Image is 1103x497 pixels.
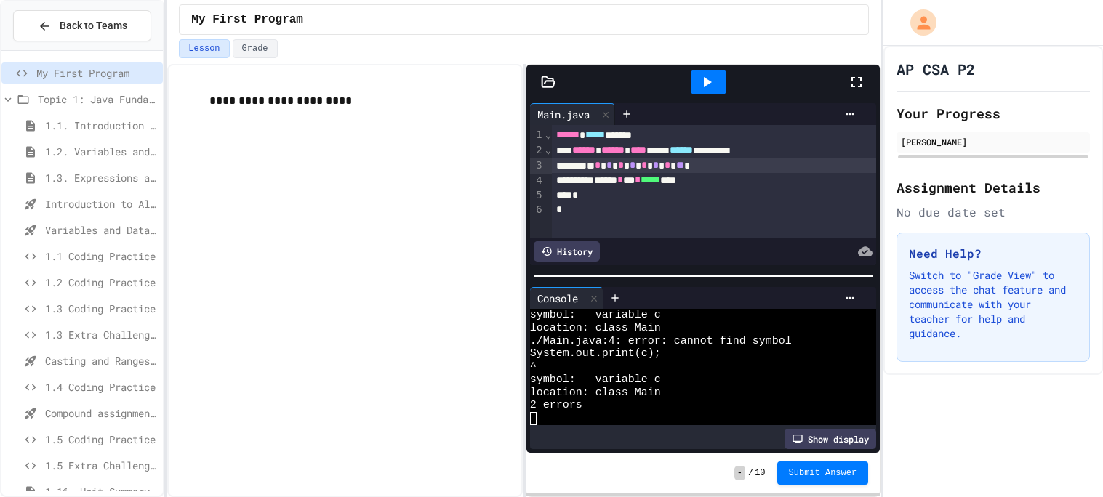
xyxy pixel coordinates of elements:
div: 4 [530,174,545,189]
div: Main.java [530,103,615,125]
div: No due date set [897,203,1090,221]
h1: AP CSA P2 [897,59,975,79]
div: Main.java [530,107,597,122]
span: 1.2. Variables and Data Types [45,144,157,159]
div: History [534,241,600,262]
div: Console [530,291,585,306]
span: symbol: variable c [530,373,661,387]
span: Back to Teams [60,18,127,33]
span: 1.1. Introduction to Algorithms, Programming, and Compilers [45,118,157,133]
span: Submit Answer [789,467,857,479]
span: symbol: variable c [530,309,661,322]
span: 2 errors [530,399,582,412]
button: Lesson [179,39,229,58]
p: Switch to "Grade View" to access the chat feature and communicate with your teacher for help and ... [909,268,1078,341]
span: - [734,466,745,480]
span: Fold line [545,144,552,155]
span: 10 [755,467,765,479]
div: 1 [530,128,545,143]
span: 1.5 Coding Practice [45,432,157,447]
button: Back to Teams [13,10,151,41]
span: 1.5 Extra Challenge Problem [45,458,157,473]
div: Show display [785,429,876,449]
span: 1.3 Extra Challenge Problem [45,327,157,342]
span: Fold line [545,129,552,140]
div: [PERSON_NAME] [901,135,1086,148]
span: / [748,467,753,479]
div: Console [530,287,603,309]
div: 6 [530,203,545,217]
h2: Your Progress [897,103,1090,124]
span: My First Program [36,65,157,81]
h3: Need Help? [909,245,1078,262]
div: 3 [530,158,545,174]
span: My First Program [191,11,303,28]
div: 5 [530,188,545,203]
span: Topic 1: Java Fundamentals [38,92,157,107]
div: 2 [530,143,545,158]
span: Introduction to Algorithms, Programming, and Compilers [45,196,157,211]
div: My Account [895,6,940,39]
span: 1.2 Coding Practice [45,275,157,290]
span: ^ [530,360,537,373]
button: Submit Answer [777,461,869,485]
span: location: class Main [530,387,661,400]
span: System.out.print(c); [530,347,661,360]
button: Grade [233,39,278,58]
span: 1.4 Coding Practice [45,379,157,395]
span: Casting and Ranges of variables - Quiz [45,353,157,368]
span: ./Main.java:4: error: cannot find symbol [530,335,792,348]
span: location: class Main [530,322,661,335]
span: 1.1 Coding Practice [45,248,157,264]
span: 1.3 Coding Practice [45,301,157,316]
span: 1.3. Expressions and Output [New] [45,170,157,185]
h2: Assignment Details [897,177,1090,198]
span: Compound assignment operators - Quiz [45,405,157,421]
span: Variables and Data Types - Quiz [45,222,157,238]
